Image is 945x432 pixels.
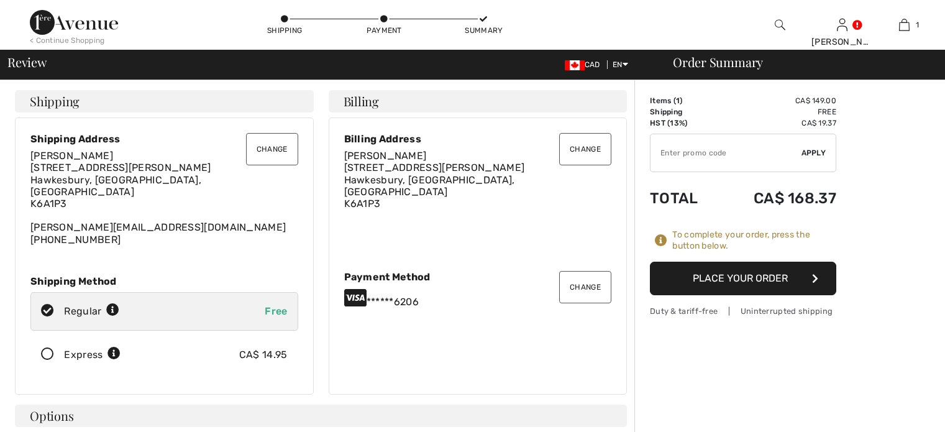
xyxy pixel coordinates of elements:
[559,271,611,303] button: Change
[650,106,718,117] td: Shipping
[837,17,847,32] img: My Info
[344,133,612,145] div: Billing Address
[30,275,298,287] div: Shipping Method
[15,405,627,427] h4: Options
[916,19,919,30] span: 1
[7,56,47,68] span: Review
[559,133,611,165] button: Change
[658,56,938,68] div: Order Summary
[650,305,836,317] div: Duty & tariff-free | Uninterrupted shipping
[344,95,379,108] span: Billing
[465,25,502,36] div: Summary
[650,177,718,219] td: Total
[344,150,427,162] span: [PERSON_NAME]
[650,117,718,129] td: HST (13%)
[672,229,836,252] div: To complete your order, press the button below.
[811,35,872,48] div: [PERSON_NAME]
[30,133,298,145] div: Shipping Address
[650,262,836,295] button: Place Your Order
[30,150,298,246] div: [PERSON_NAME][EMAIL_ADDRESS][DOMAIN_NAME] [PHONE_NUMBER]
[676,96,680,105] span: 1
[801,147,826,159] span: Apply
[651,134,801,172] input: Promo code
[718,177,836,219] td: CA$ 168.37
[239,347,288,362] div: CA$ 14.95
[64,304,119,319] div: Regular
[344,162,525,209] span: [STREET_ADDRESS][PERSON_NAME] Hawkesbury, [GEOGRAPHIC_DATA], [GEOGRAPHIC_DATA] K6A1P3
[30,95,80,108] span: Shipping
[30,162,211,209] span: [STREET_ADDRESS][PERSON_NAME] Hawkesbury, [GEOGRAPHIC_DATA], [GEOGRAPHIC_DATA] K6A1P3
[64,347,121,362] div: Express
[718,117,836,129] td: CA$ 19.37
[565,60,605,69] span: CAD
[344,271,612,283] div: Payment Method
[775,17,785,32] img: search the website
[837,19,847,30] a: Sign In
[266,25,303,36] div: Shipping
[718,106,836,117] td: Free
[874,17,934,32] a: 1
[265,305,287,317] span: Free
[565,60,585,70] img: Canadian Dollar
[718,95,836,106] td: CA$ 149.00
[613,60,628,69] span: EN
[246,133,298,165] button: Change
[30,150,113,162] span: [PERSON_NAME]
[30,10,118,35] img: 1ère Avenue
[30,35,105,46] div: < Continue Shopping
[899,17,910,32] img: My Bag
[365,25,403,36] div: Payment
[650,95,718,106] td: Items ( )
